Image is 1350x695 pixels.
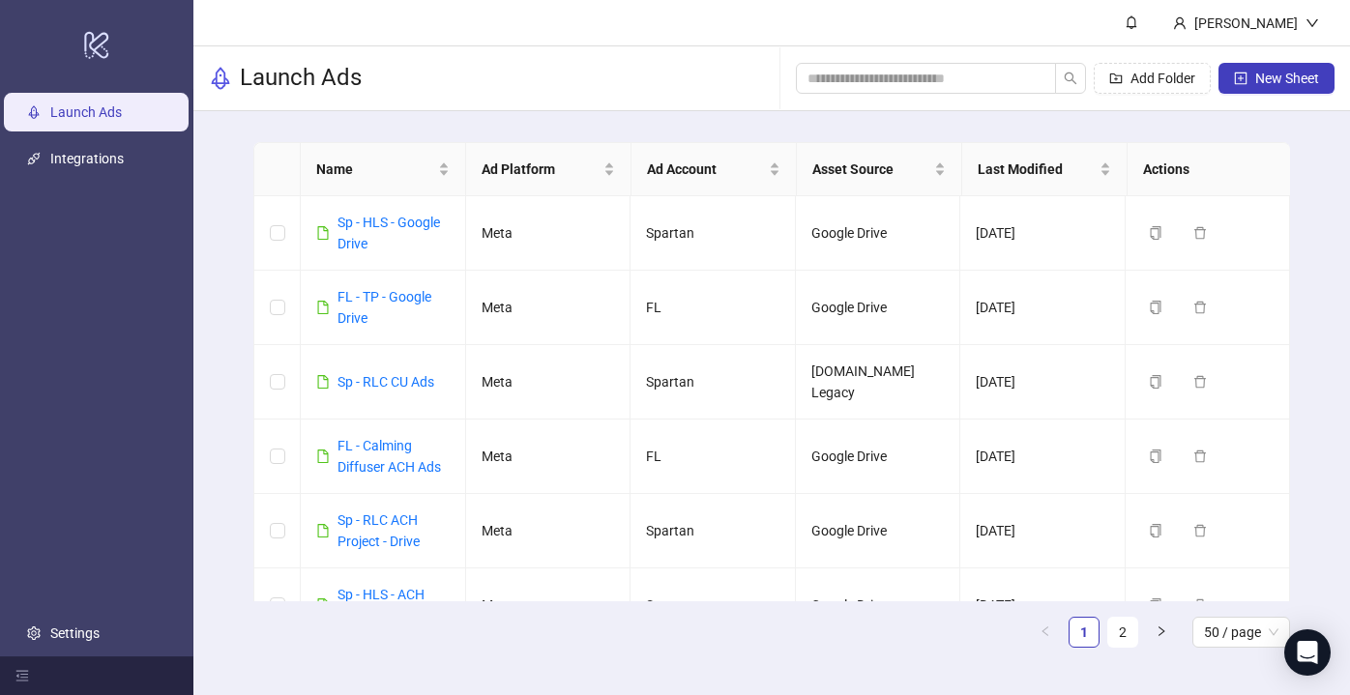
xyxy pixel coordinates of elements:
td: [DATE] [960,568,1126,643]
span: copy [1149,226,1162,240]
span: folder-add [1109,72,1123,85]
td: Google Drive [796,271,961,345]
span: rocket [209,67,232,90]
span: delete [1193,449,1207,463]
td: Google Drive [796,494,961,568]
th: Ad Account [631,143,797,196]
span: file [316,524,330,537]
span: file [316,226,330,240]
a: FL - TP - Google Drive [337,289,431,326]
td: Meta [466,345,631,420]
span: delete [1193,598,1207,612]
th: Last Modified [962,143,1128,196]
span: Last Modified [978,159,1096,180]
span: delete [1193,301,1207,314]
button: Add Folder [1094,63,1211,94]
span: copy [1149,449,1162,463]
span: user [1173,16,1187,30]
td: Meta [466,494,631,568]
a: Settings [50,625,100,641]
td: Meta [466,271,631,345]
span: New Sheet [1255,71,1319,86]
span: search [1064,72,1077,85]
span: delete [1193,524,1207,537]
span: copy [1149,375,1162,389]
a: Sp - RLC ACH Project - Drive [337,512,420,549]
td: [DOMAIN_NAME] Legacy [796,345,961,420]
td: Meta [466,568,631,643]
span: Asset Source [812,159,930,180]
td: FL [631,420,796,494]
a: 2 [1108,618,1137,647]
span: file [316,301,330,314]
li: 1 [1069,617,1100,648]
span: copy [1149,598,1162,612]
span: copy [1149,524,1162,537]
li: Previous Page [1030,617,1061,648]
span: plus-square [1234,72,1247,85]
td: [DATE] [960,420,1126,494]
h3: Launch Ads [240,63,362,94]
td: Spartan [631,568,796,643]
span: file [316,598,330,612]
td: Google Drive [796,568,961,643]
span: Ad Account [647,159,765,180]
a: Sp - HLS - ACH Projects - Drive [337,587,426,623]
td: Meta [466,420,631,494]
td: [DATE] [960,494,1126,568]
li: Next Page [1146,617,1177,648]
a: Launch Ads [50,104,122,120]
span: file [316,449,330,463]
span: bell [1125,15,1138,29]
span: file [316,375,330,389]
span: Name [316,159,434,180]
span: right [1156,625,1167,637]
th: Asset Source [797,143,962,196]
span: menu-fold [15,669,29,682]
div: [PERSON_NAME] [1187,13,1306,34]
span: left [1040,625,1051,637]
a: Sp - RLC CU Ads [337,374,434,390]
button: right [1146,617,1177,648]
a: Integrations [50,151,124,166]
th: Ad Platform [466,143,631,196]
li: 2 [1107,617,1138,648]
th: Actions [1128,143,1293,196]
td: Meta [466,196,631,271]
td: [DATE] [960,196,1126,271]
span: delete [1193,375,1207,389]
td: Google Drive [796,420,961,494]
a: Sp - HLS - Google Drive [337,215,440,251]
a: FL - Calming Diffuser ACH Ads [337,438,441,475]
div: Page Size [1192,617,1290,648]
td: Spartan [631,494,796,568]
span: Add Folder [1130,71,1195,86]
td: FL [631,271,796,345]
div: Open Intercom Messenger [1284,629,1331,676]
td: Spartan [631,345,796,420]
span: copy [1149,301,1162,314]
td: [DATE] [960,345,1126,420]
td: Google Drive [796,196,961,271]
span: Ad Platform [482,159,600,180]
th: Name [301,143,466,196]
button: left [1030,617,1061,648]
span: down [1306,16,1319,30]
span: 50 / page [1204,618,1278,647]
td: [DATE] [960,271,1126,345]
button: New Sheet [1218,63,1335,94]
span: delete [1193,226,1207,240]
a: 1 [1070,618,1099,647]
td: Spartan [631,196,796,271]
